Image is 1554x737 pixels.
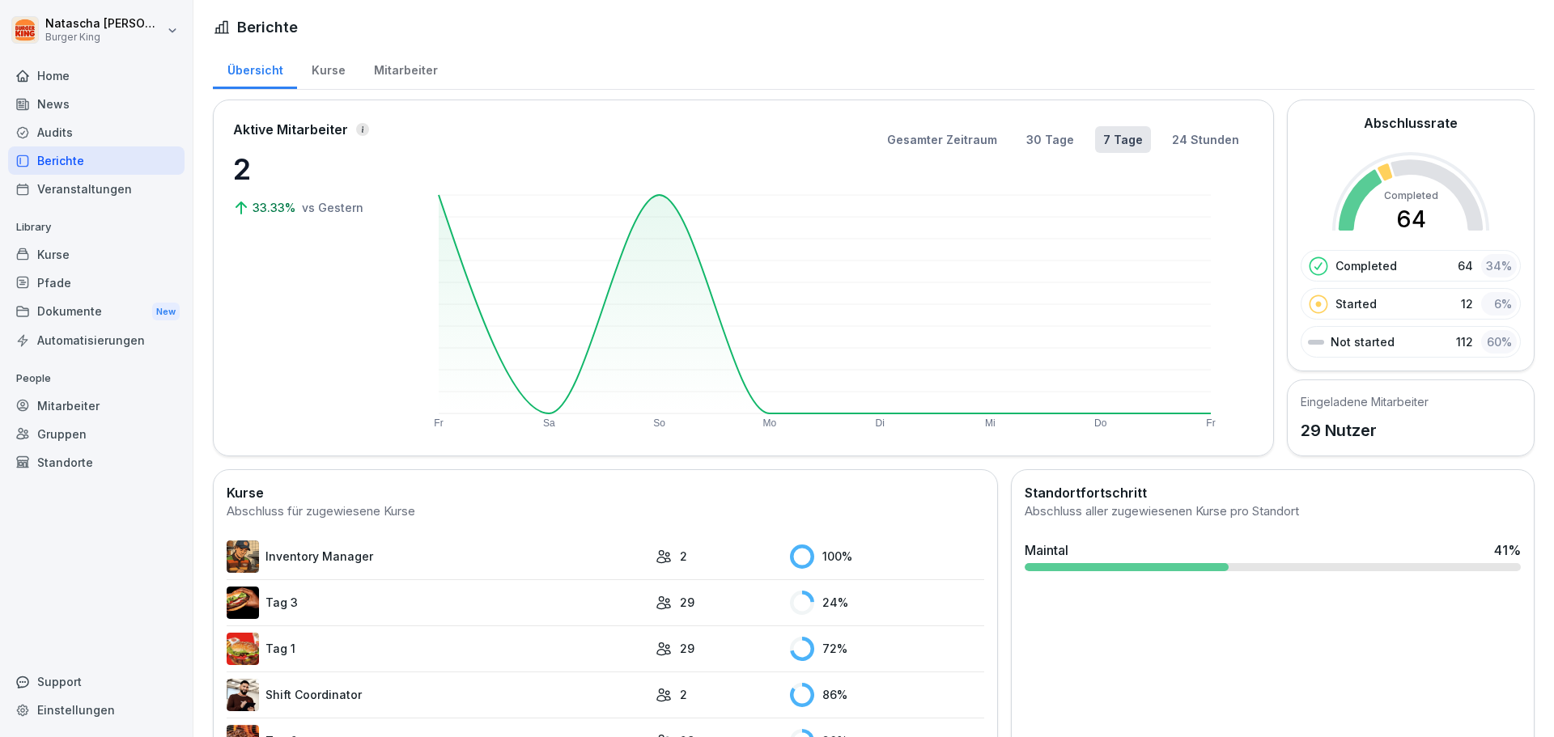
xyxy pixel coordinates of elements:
[227,587,647,619] a: Tag 3
[1335,257,1397,274] p: Completed
[227,587,259,619] img: cq6tslmxu1pybroki4wxmcwi.png
[1364,113,1458,133] h2: Abschlussrate
[1025,502,1521,521] div: Abschluss aller zugewiesenen Kurse pro Standort
[227,679,647,711] a: Shift Coordinator
[434,417,443,429] text: Fr
[8,269,185,297] a: Pfade
[1095,126,1151,153] button: 7 Tage
[1025,483,1521,502] h2: Standortfortschritt
[8,297,185,327] div: Dokumente
[1458,257,1473,274] p: 64
[790,637,984,661] div: 72 %
[1025,540,1068,560] div: Maintal
[1494,540,1521,560] div: 41 %
[790,591,984,615] div: 24 %
[680,548,687,565] p: 2
[227,540,647,573] a: Inventory Manager
[45,32,163,43] p: Burger King
[227,540,259,573] img: o1h5p6rcnzw0lu1jns37xjxx.png
[297,48,359,89] a: Kurse
[985,417,996,429] text: Mi
[213,48,297,89] a: Übersicht
[680,686,687,703] p: 2
[8,392,185,420] a: Mitarbeiter
[875,417,884,429] text: Di
[680,640,694,657] p: 29
[45,17,163,31] p: Natascha [PERSON_NAME]
[790,544,984,569] div: 100 %
[790,683,984,707] div: 86 %
[253,199,299,216] p: 33.33%
[8,118,185,146] a: Audits
[1094,417,1107,429] text: Do
[1481,254,1517,277] div: 34 %
[1018,534,1527,578] a: Maintal41%
[8,240,185,269] a: Kurse
[8,146,185,175] a: Berichte
[543,417,555,429] text: Sa
[227,483,984,502] h2: Kurse
[1331,333,1395,350] p: Not started
[879,126,1005,153] button: Gesamter Zeitraum
[1301,393,1429,410] h5: Eingeladene Mitarbeiter
[8,667,185,696] div: Support
[233,120,348,139] p: Aktive Mitarbeiter
[1164,126,1247,153] button: 24 Stunden
[8,326,185,354] a: Automatisierungen
[1461,295,1473,312] p: 12
[302,199,363,216] p: vs Gestern
[237,16,298,38] h1: Berichte
[1481,330,1517,354] div: 60 %
[152,303,180,321] div: New
[8,420,185,448] a: Gruppen
[653,417,665,429] text: So
[1301,418,1429,443] p: 29 Nutzer
[1335,295,1377,312] p: Started
[8,175,185,203] a: Veranstaltungen
[227,633,647,665] a: Tag 1
[233,147,395,191] p: 2
[8,696,185,724] a: Einstellungen
[8,366,185,392] p: People
[227,633,259,665] img: kxzo5hlrfunza98hyv09v55a.png
[680,594,694,611] p: 29
[359,48,452,89] a: Mitarbeiter
[1018,126,1082,153] button: 30 Tage
[1481,292,1517,316] div: 6 %
[227,502,984,521] div: Abschluss für zugewiesene Kurse
[763,417,777,429] text: Mo
[8,90,185,118] a: News
[227,679,259,711] img: q4kvd0p412g56irxfxn6tm8s.png
[8,297,185,327] a: DokumenteNew
[8,214,185,240] p: Library
[1456,333,1473,350] p: 112
[8,448,185,477] a: Standorte
[8,61,185,90] a: Home
[1206,417,1215,429] text: Fr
